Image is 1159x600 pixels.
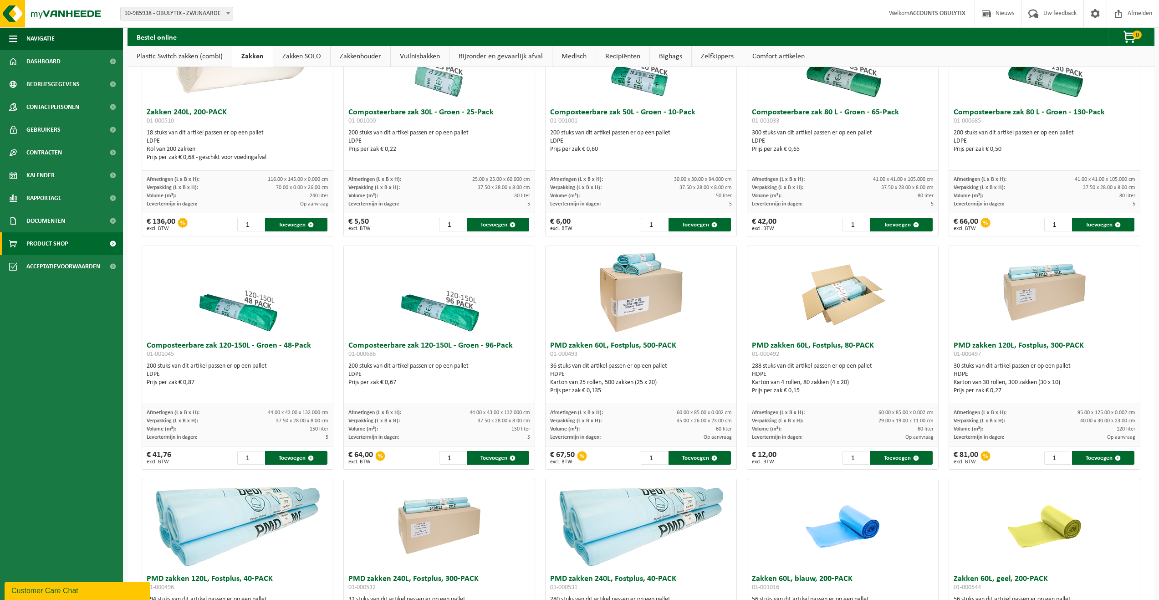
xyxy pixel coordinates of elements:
[348,451,373,465] div: € 64,00
[348,426,378,432] span: Volume (m³):
[326,435,328,440] span: 5
[999,479,1090,570] img: 01-000544
[26,141,62,164] span: Contracten
[348,435,399,440] span: Levertermijn in dagen:
[300,201,328,207] span: Op aanvraag
[1077,410,1135,415] span: 95.00 x 125.00 x 0.002 cm
[954,379,1135,387] div: Karton van 30 rollen, 300 zakken (30 x 10)
[954,370,1135,379] div: HDPE
[26,73,80,96] span: Bedrijfsgegevens
[752,435,802,440] span: Levertermijn in dagen:
[704,435,732,440] span: Op aanvraag
[716,426,732,432] span: 60 liter
[870,218,933,231] button: Toevoegen
[797,246,888,337] img: 01-000492
[1072,218,1134,231] button: Toevoegen
[147,137,328,145] div: LDPE
[650,46,691,67] a: Bigbags
[348,410,401,415] span: Afmetingen (L x B x H):
[550,479,732,570] img: 01-000531
[467,218,529,231] button: Toevoegen
[147,418,198,424] span: Verpakking (L x B x H):
[873,177,934,182] span: 41.00 x 41.00 x 105.000 cm
[268,177,328,182] span: 116.00 x 145.00 x 0.000 cm
[472,177,530,182] span: 25.00 x 25.00 x 60.000 cm
[470,410,530,415] span: 44.00 x 43.00 x 132.000 cm
[273,46,330,67] a: Zakken SOLO
[752,118,779,124] span: 01-001033
[752,129,934,154] div: 300 stuks van dit artikel passen er op een pallet
[954,410,1006,415] span: Afmetingen (L x B x H):
[954,118,981,124] span: 01-000685
[26,118,61,141] span: Gebruikers
[752,193,781,199] span: Volume (m³):
[752,459,776,465] span: excl. BTW
[527,435,530,440] span: 5
[478,418,530,424] span: 37.50 x 28.00 x 8.00 cm
[26,255,100,278] span: Acceptatievoorwaarden
[514,193,530,199] span: 30 liter
[878,410,934,415] span: 60.00 x 85.00 x 0.002 cm
[550,418,602,424] span: Verpakking (L x B x H):
[147,185,198,190] span: Verpakking (L x B x H):
[511,426,530,432] span: 150 liter
[26,164,55,187] span: Kalender
[550,435,601,440] span: Levertermijn in dagen:
[439,451,466,465] input: 1
[550,185,602,190] span: Verpakking (L x B x H):
[954,193,983,199] span: Volume (m³):
[147,379,328,387] div: Prijs per zak € 0,87
[348,226,371,231] span: excl. BTW
[954,351,981,358] span: 01-000497
[752,370,934,379] div: HDPE
[192,246,283,337] img: 01-001045
[842,451,869,465] input: 1
[954,584,981,591] span: 01-000544
[348,575,530,593] h3: PMD zakken 240L, Fostplus, 300-PACK
[348,129,530,154] div: 200 stuks van dit artikel passen er op een pallet
[348,379,530,387] div: Prijs per zak € 0,67
[752,387,934,395] div: Prijs per zak € 0,15
[348,137,530,145] div: LDPE
[1080,418,1135,424] span: 40.00 x 30.00 x 23.00 cm
[677,418,732,424] span: 45.00 x 26.00 x 23.00 cm
[348,145,530,154] div: Prijs per zak € 0,22
[147,426,176,432] span: Volume (m³):
[147,451,171,465] div: € 41,76
[348,108,530,127] h3: Composteerbare zak 30L - Groen - 25-Pack
[550,584,577,591] span: 01-000531
[999,246,1090,337] img: 01-000497
[348,201,399,207] span: Levertermijn in dagen:
[5,580,152,600] iframe: chat widget
[276,185,328,190] span: 70.00 x 0.00 x 26.00 cm
[752,379,934,387] div: Karton van 4 rollen, 80 zakken (4 x 20)
[128,28,186,46] h2: Bestel online
[743,46,814,67] a: Comfort artikelen
[237,451,264,465] input: 1
[348,370,530,379] div: LDPE
[147,118,174,124] span: 01-000510
[674,177,732,182] span: 30.00 x 30.00 x 94.000 cm
[26,232,68,255] span: Product Shop
[147,201,197,207] span: Levertermijn in dagen:
[918,193,934,199] span: 80 liter
[147,584,174,591] span: 01-000496
[26,187,61,210] span: Rapportage
[878,418,934,424] span: 29.00 x 19.00 x 11.00 cm
[268,410,328,415] span: 44.00 x 43.00 x 132.000 cm
[146,479,328,570] img: 01-000496
[1108,28,1154,46] button: 0
[752,201,802,207] span: Levertermijn in dagen:
[1117,426,1135,432] span: 120 liter
[641,451,668,465] input: 1
[550,410,603,415] span: Afmetingen (L x B x H):
[954,342,1135,360] h3: PMD zakken 120L, Fostplus, 300-PACK
[954,226,978,231] span: excl. BTW
[147,575,328,593] h3: PMD zakken 120L, Fostplus, 40-PACK
[954,177,1006,182] span: Afmetingen (L x B x H):
[954,459,978,465] span: excl. BTW
[310,426,328,432] span: 150 liter
[954,137,1135,145] div: LDPE
[909,10,965,17] strong: ACCOUNTS OBULYTIX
